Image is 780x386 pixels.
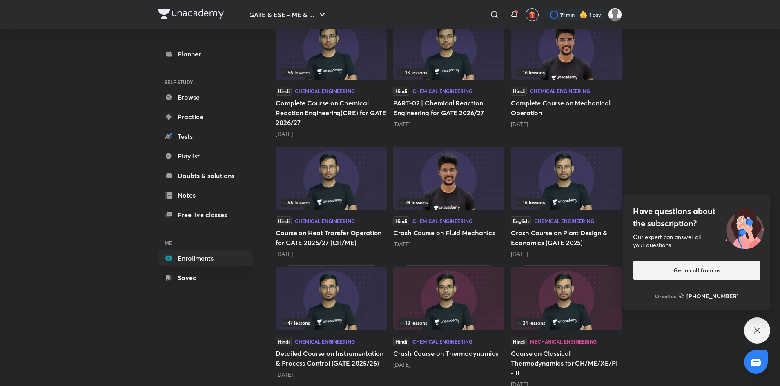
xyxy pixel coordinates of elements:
a: Tests [158,128,253,145]
span: Hindi [276,216,292,225]
img: Thumbnail [393,267,504,330]
img: streak [579,11,588,19]
div: 4 months ago [276,250,387,258]
div: 1 month ago [393,120,504,128]
div: Chemical Engineering [412,89,472,94]
span: Hindi [393,216,409,225]
div: left [281,68,382,77]
button: GATE & ESE - ME & ... [244,7,332,23]
div: Complete Course on Chemical Reaction Engineering(CRE) for GATE 2026/27 [276,14,387,138]
a: Notes [158,187,253,203]
img: Prakhar Mishra [608,8,622,22]
h5: Course on Heat Transfer Operation for GATE 2026/27 (CH/ME) [276,228,387,248]
div: 2 months ago [511,120,622,128]
div: infocontainer [516,318,617,327]
div: Chemical Engineering [295,339,355,344]
a: Free live classes [158,207,253,223]
div: infosection [281,68,382,77]
div: Complete Course on Mechanical Operation [511,14,622,138]
img: Thumbnail [511,147,622,210]
span: Hindi [276,337,292,346]
div: infocontainer [281,198,382,207]
div: 9 months ago [511,250,622,258]
a: Saved [158,270,253,286]
div: infocontainer [398,318,499,327]
div: 6 months ago [393,240,504,248]
img: Thumbnail [511,16,622,80]
div: left [516,198,617,207]
div: left [281,318,382,327]
div: left [516,318,617,327]
div: infosection [516,68,617,77]
div: infosection [281,318,382,327]
div: left [281,198,382,207]
img: Company Logo [158,9,224,19]
img: Thumbnail [511,267,622,330]
div: PART-02 | Chemical Reaction Engineering for GATE 2026/27 [393,14,504,138]
a: Doubts & solutions [158,167,253,184]
a: Company Logo [158,9,224,21]
div: Chemical Engineering [412,219,472,223]
div: infosection [398,68,499,77]
h5: Crash Course on Thermodynamics [393,348,504,358]
h5: Complete Course on Chemical Reaction Engineering(CRE) for GATE 2026/27 [276,98,387,127]
img: Thumbnail [393,147,504,210]
h5: Course on Classical Thermodynamics for CH/ME/XE/PI - II [511,348,622,378]
a: Practice [158,109,253,125]
div: 1 year ago [393,361,504,369]
a: [PHONE_NUMBER] [678,292,739,300]
span: 16 lessons [517,200,545,205]
div: Chemical Engineering [412,339,472,344]
h5: Crash Course on Fluid Mechanics [393,228,504,238]
span: 56 lessons [282,200,310,205]
span: Hindi [393,337,409,346]
div: Our expert can answer all your questions [633,233,760,249]
div: infocontainer [281,318,382,327]
div: Chemical Engineering [295,89,355,94]
span: 24 lessons [517,320,545,325]
img: ttu_illustration_new.svg [719,205,770,249]
div: 1 year ago [276,370,387,379]
a: Browse [158,89,253,105]
h6: ME [158,236,253,250]
h6: [PHONE_NUMBER] [686,292,739,300]
div: Chemical Engineering [295,219,355,223]
div: left [398,318,499,327]
div: infosection [281,198,382,207]
img: avatar [528,11,536,18]
span: 13 lessons [400,70,427,75]
span: Hindi [511,87,527,96]
h5: PART-02 | Chemical Reaction Engineering for GATE 2026/27 [393,98,504,118]
div: left [398,68,499,77]
div: Crash Course on Fluid Mechanics [393,145,504,258]
div: infosection [398,198,499,207]
p: Or call us [655,292,676,300]
img: Thumbnail [276,267,387,330]
div: Crash Course on Plant Design & Economics (GATE 2025) [511,145,622,258]
span: 56 lessons [282,70,310,75]
div: infocontainer [398,68,499,77]
div: infocontainer [281,68,382,77]
h5: Detailed Course on Instrumentation & Process Control (GATE 2025/26) [276,348,387,368]
span: Hindi [276,87,292,96]
button: avatar [526,8,539,21]
div: left [516,68,617,77]
div: 1 month ago [276,130,387,138]
div: Chemical Engineering [530,89,590,94]
a: Playlist [158,148,253,164]
h6: SELF STUDY [158,75,253,89]
span: 16 lessons [517,70,545,75]
div: infocontainer [516,68,617,77]
div: infocontainer [516,198,617,207]
div: infosection [398,318,499,327]
div: Mechanical Engineering [530,339,597,344]
button: Get a call from us [633,261,760,280]
div: infocontainer [398,198,499,207]
span: 47 lessons [282,320,310,325]
h5: Complete Course on Mechanical Operation [511,98,622,118]
span: 18 lessons [400,320,427,325]
div: infosection [516,318,617,327]
span: Hindi [511,337,527,346]
img: Thumbnail [276,147,387,210]
span: Hindi [393,87,409,96]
